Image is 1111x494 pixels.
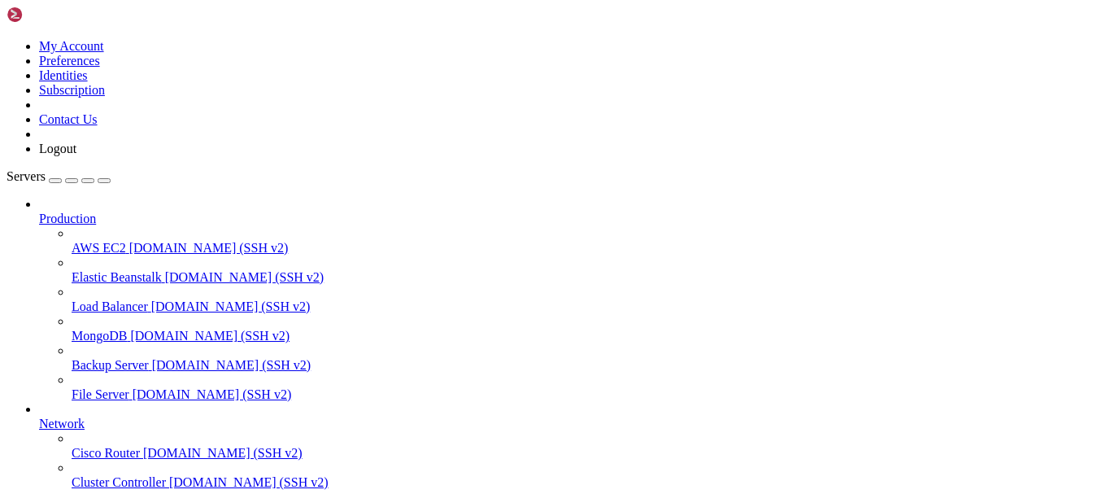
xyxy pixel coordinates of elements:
span: Servers [7,169,46,183]
li: Cisco Router [DOMAIN_NAME] (SSH v2) [72,431,1104,461]
a: Servers [7,169,111,183]
li: MongoDB [DOMAIN_NAME] (SSH v2) [72,314,1104,343]
span: Network [39,417,85,431]
a: Preferences [39,54,100,68]
span: [DOMAIN_NAME] (SSH v2) [129,241,289,255]
span: AWS EC2 [72,241,126,255]
li: AWS EC2 [DOMAIN_NAME] (SSH v2) [72,226,1104,256]
a: Production [39,212,1104,226]
li: Backup Server [DOMAIN_NAME] (SSH v2) [72,343,1104,373]
a: Elastic Beanstalk [DOMAIN_NAME] (SSH v2) [72,270,1104,285]
img: Shellngn [7,7,100,23]
span: File Server [72,387,129,401]
li: Load Balancer [DOMAIN_NAME] (SSH v2) [72,285,1104,314]
a: Cluster Controller [DOMAIN_NAME] (SSH v2) [72,475,1104,490]
a: Cisco Router [DOMAIN_NAME] (SSH v2) [72,446,1104,461]
a: Subscription [39,83,105,97]
span: [DOMAIN_NAME] (SSH v2) [165,270,325,284]
a: AWS EC2 [DOMAIN_NAME] (SSH v2) [72,241,1104,256]
a: Contact Us [39,112,98,126]
li: Cluster Controller [DOMAIN_NAME] (SSH v2) [72,461,1104,490]
span: Cisco Router [72,446,140,460]
li: Elastic Beanstalk [DOMAIN_NAME] (SSH v2) [72,256,1104,285]
span: Elastic Beanstalk [72,270,162,284]
a: My Account [39,39,104,53]
a: MongoDB [DOMAIN_NAME] (SSH v2) [72,329,1104,343]
li: Network [39,402,1104,490]
span: [DOMAIN_NAME] (SSH v2) [169,475,329,489]
span: [DOMAIN_NAME] (SSH v2) [133,387,292,401]
span: [DOMAIN_NAME] (SSH v2) [130,329,290,343]
span: Cluster Controller [72,475,166,489]
span: [DOMAIN_NAME] (SSH v2) [143,446,303,460]
li: File Server [DOMAIN_NAME] (SSH v2) [72,373,1104,402]
a: Logout [39,142,76,155]
span: [DOMAIN_NAME] (SSH v2) [152,358,312,372]
span: Load Balancer [72,299,148,313]
a: Backup Server [DOMAIN_NAME] (SSH v2) [72,358,1104,373]
span: [DOMAIN_NAME] (SSH v2) [151,299,311,313]
span: Production [39,212,96,225]
span: Backup Server [72,358,149,372]
li: Production [39,197,1104,402]
a: Identities [39,68,88,82]
a: Network [39,417,1104,431]
span: MongoDB [72,329,127,343]
a: Load Balancer [DOMAIN_NAME] (SSH v2) [72,299,1104,314]
a: File Server [DOMAIN_NAME] (SSH v2) [72,387,1104,402]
